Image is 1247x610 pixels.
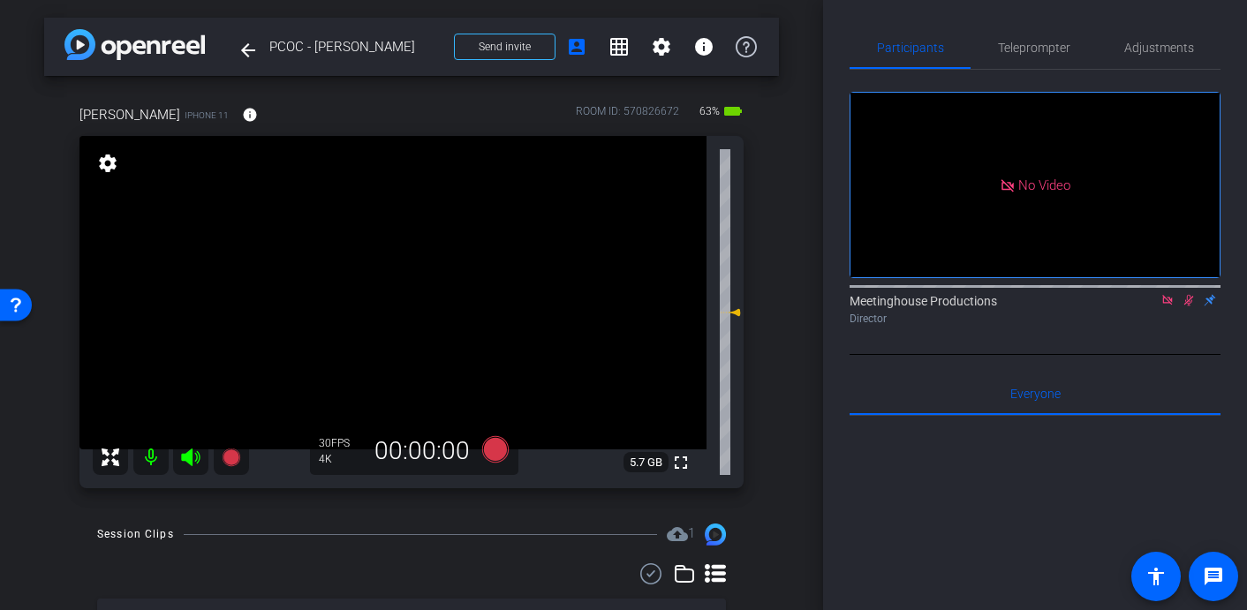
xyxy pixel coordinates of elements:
span: iPhone 11 [185,109,229,122]
mat-icon: 0 dB [720,302,741,323]
mat-icon: battery_std [722,101,744,122]
div: Meetinghouse Productions [850,292,1221,327]
div: ROOM ID: 570826672 [576,103,679,129]
mat-icon: info [242,107,258,123]
mat-icon: settings [95,153,120,174]
mat-icon: fullscreen [670,452,692,473]
div: Session Clips [97,525,174,543]
mat-icon: account_box [566,36,587,57]
span: FPS [331,437,350,449]
img: app-logo [64,29,205,60]
div: 4K [319,452,363,466]
mat-icon: accessibility [1145,566,1167,587]
span: Send invite [479,40,531,54]
span: Everyone [1010,388,1061,400]
span: Teleprompter [998,41,1070,54]
mat-icon: grid_on [608,36,630,57]
mat-icon: info [693,36,714,57]
button: Send invite [454,34,555,60]
div: 00:00:00 [363,436,481,466]
span: 5.7 GB [623,452,669,473]
span: 63% [697,97,722,125]
span: [PERSON_NAME] [79,105,180,124]
mat-icon: arrow_back [238,40,259,61]
span: Participants [877,41,944,54]
img: Session clips [705,523,726,545]
div: Director [850,311,1221,327]
span: PCOC - [PERSON_NAME] [269,29,443,64]
mat-icon: message [1203,566,1224,587]
div: 30 [319,436,363,450]
span: Adjustments [1124,41,1194,54]
mat-icon: settings [651,36,672,57]
span: Destinations for your clips [667,523,695,545]
span: 1 [688,525,695,541]
mat-icon: cloud_upload [667,523,688,545]
span: No Video [1018,177,1070,192]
